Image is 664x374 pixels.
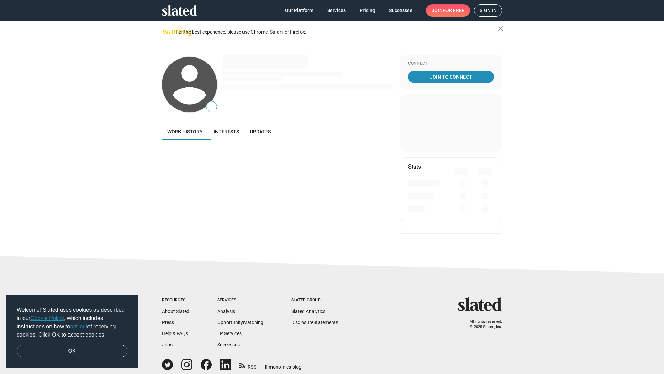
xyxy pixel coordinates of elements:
[426,4,470,17] a: Joinfor free
[162,309,190,314] a: About Slated
[291,320,338,325] a: DisclosureStatements
[245,123,276,140] a: Updates
[217,309,235,314] a: Analysis
[265,364,273,370] span: film
[327,4,346,17] span: Services
[291,297,338,303] div: Slated Group
[162,342,173,347] a: Jobs
[162,123,208,140] a: Work history
[217,342,240,347] a: Successes
[360,4,375,17] span: Pricing
[409,71,492,83] span: Join To Connect
[167,129,203,134] span: Work history
[6,295,138,369] div: cookieconsent
[208,123,245,140] a: Interests
[354,4,381,17] a: Pricing
[239,360,256,371] a: RSS
[474,4,502,17] a: Sign in
[279,4,319,17] a: Our Platform
[408,71,494,83] a: Join To Connect
[443,4,464,17] span: for free
[217,297,264,303] div: Services
[17,306,127,339] span: Welcome! Slated uses cookies as described in our , which includes instructions on how to of recei...
[497,25,505,33] mat-icon: close
[432,4,464,17] span: Join
[217,320,264,325] a: OpportunityMatching
[285,4,313,17] span: Our Platform
[17,345,127,358] a: dismiss cookie message
[480,5,497,16] span: Sign in
[162,297,190,303] div: Resources
[408,61,494,66] div: Connect
[214,129,239,134] span: Interests
[162,331,188,336] a: Help & FAQs
[176,27,498,37] div: For the best experience, please use Chrome, Safari, or Firefox.
[217,331,242,336] a: EP Services
[206,103,217,112] span: —
[250,129,271,134] span: Updates
[163,27,171,36] mat-icon: warning
[265,358,302,371] a: filmonomics blog
[30,315,64,321] a: Cookie Policy
[70,323,87,329] a: opt-out
[462,319,502,329] p: All rights reserved. © 2025 Slated, Inc.
[162,320,174,325] a: Press
[322,4,351,17] a: Services
[389,4,412,17] span: Successes
[384,4,418,17] a: Successes
[291,309,325,314] a: Slated Analytics
[408,163,421,170] mat-card-title: Stats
